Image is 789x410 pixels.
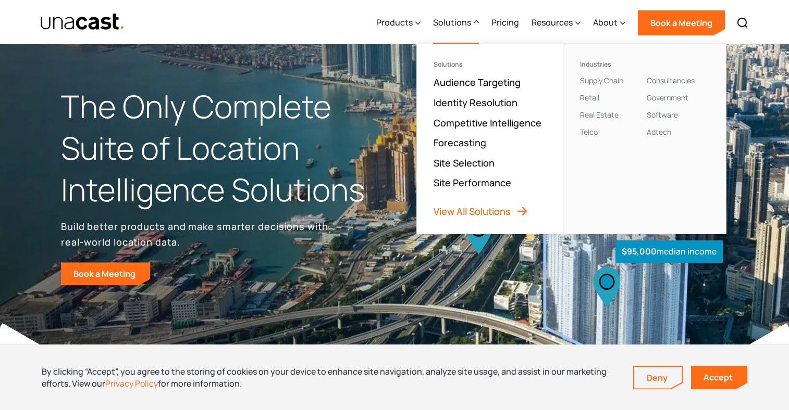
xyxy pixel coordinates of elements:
[61,86,394,210] h1: The Only Complete Suite of Location Intelligence Solutions
[61,262,150,285] a: Book a Meeting
[61,219,332,250] p: Build better products and make smarter decisions with real-world location data.
[434,96,517,109] a: Identity Resolution
[580,75,623,85] a: Supply Chain
[634,367,682,389] a: Deny
[434,61,546,68] div: Solutions
[736,17,749,29] img: Search icon
[532,2,581,44] div: Resources
[434,117,541,129] a: Competitive Intelligence
[647,93,688,102] a: Government
[376,16,413,29] div: Products
[434,157,495,169] a: Site Selection
[433,2,479,44] div: Solutions
[580,61,643,68] div: Industries
[416,44,726,234] nav: Solutions
[42,366,618,389] div: By clicking “Accept”, you agree to the storing of cookies on your device to enhance site navigati...
[434,176,511,189] a: Site Performance
[491,2,519,44] a: Pricing
[434,136,486,149] a: Forecasting
[580,127,598,137] a: Telco
[647,127,671,137] a: Adtech
[376,2,421,44] div: Products
[40,13,125,31] a: home
[593,16,618,29] div: About
[40,13,125,31] img: Unacast text logo
[434,205,528,217] a: View All Solutions
[105,378,158,389] a: Privacy Policy
[434,76,521,88] a: Audience Targeting
[433,16,471,29] div: Solutions
[622,246,657,257] strong: $95,000
[647,110,678,120] a: Software
[647,75,695,85] a: Consultancies
[580,93,599,102] a: Retail
[532,16,573,29] div: Resources
[691,366,747,389] a: Accept
[615,240,723,263] div: median income
[638,10,725,35] a: Book a Meeting
[593,2,625,44] div: About
[580,110,619,120] a: Real Estate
